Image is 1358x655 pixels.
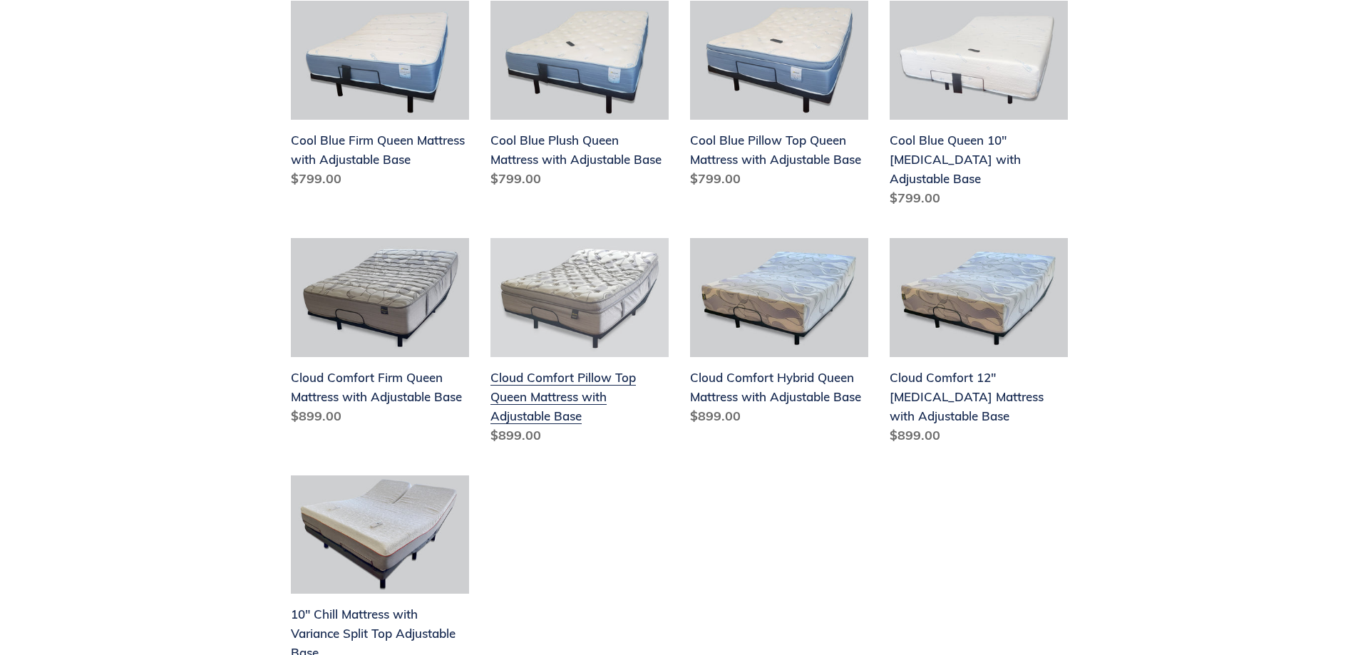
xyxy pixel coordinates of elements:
a: Cloud Comfort Pillow Top Queen Mattress with Adjustable Base [490,238,669,450]
a: Cool Blue Pillow Top Queen Mattress with Adjustable Base [690,1,868,194]
a: Cool Blue Plush Queen Mattress with Adjustable Base [490,1,669,194]
a: Cloud Comfort Firm Queen Mattress with Adjustable Base [291,238,469,431]
a: Cloud Comfort 12" Memory Foam Mattress with Adjustable Base [890,238,1068,450]
a: Cool Blue Queen 10" Memory Foam with Adjustable Base [890,1,1068,213]
a: Cloud Comfort Hybrid Queen Mattress with Adjustable Base [690,238,868,431]
a: Cool Blue Firm Queen Mattress with Adjustable Base [291,1,469,194]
